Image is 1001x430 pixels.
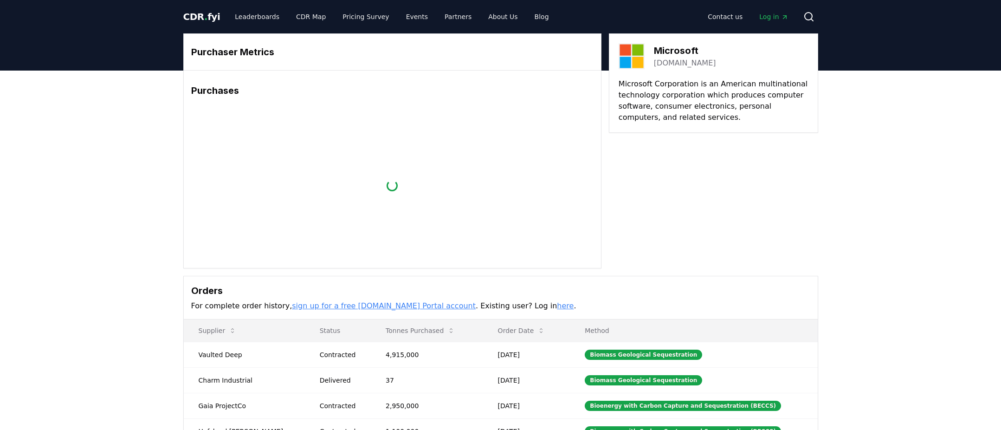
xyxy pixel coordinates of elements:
[191,284,810,298] h3: Orders
[437,8,479,25] a: Partners
[183,10,220,23] a: CDR.fyi
[371,367,483,393] td: 37
[227,8,287,25] a: Leaderboards
[399,8,435,25] a: Events
[320,350,363,359] div: Contracted
[585,350,702,360] div: Biomass Geological Sequestration
[184,367,305,393] td: Charm Industrial
[227,8,556,25] nav: Main
[759,12,788,21] span: Log in
[491,321,553,340] button: Order Date
[292,301,476,310] a: sign up for a free [DOMAIN_NAME] Portal account
[183,11,220,22] span: CDR fyi
[483,393,570,418] td: [DATE]
[387,180,398,191] div: loading
[654,44,716,58] h3: Microsoft
[371,342,483,367] td: 4,915,000
[184,393,305,418] td: Gaia ProjectCo
[312,326,363,335] p: Status
[585,401,781,411] div: Bioenergy with Carbon Capture and Sequestration (BECCS)
[191,45,594,59] h3: Purchaser Metrics
[191,321,244,340] button: Supplier
[378,321,462,340] button: Tonnes Purchased
[320,376,363,385] div: Delivered
[557,301,574,310] a: here
[320,401,363,410] div: Contracted
[335,8,396,25] a: Pricing Survey
[483,342,570,367] td: [DATE]
[481,8,525,25] a: About Us
[527,8,556,25] a: Blog
[483,367,570,393] td: [DATE]
[752,8,795,25] a: Log in
[289,8,333,25] a: CDR Map
[204,11,207,22] span: .
[191,300,810,312] p: For complete order history, . Existing user? Log in .
[619,43,645,69] img: Microsoft-logo
[700,8,750,25] a: Contact us
[577,326,810,335] p: Method
[619,78,808,123] p: Microsoft Corporation is an American multinational technology corporation which produces computer...
[191,84,594,98] h3: Purchases
[700,8,795,25] nav: Main
[371,393,483,418] td: 2,950,000
[184,342,305,367] td: Vaulted Deep
[654,58,716,69] a: [DOMAIN_NAME]
[585,375,702,385] div: Biomass Geological Sequestration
